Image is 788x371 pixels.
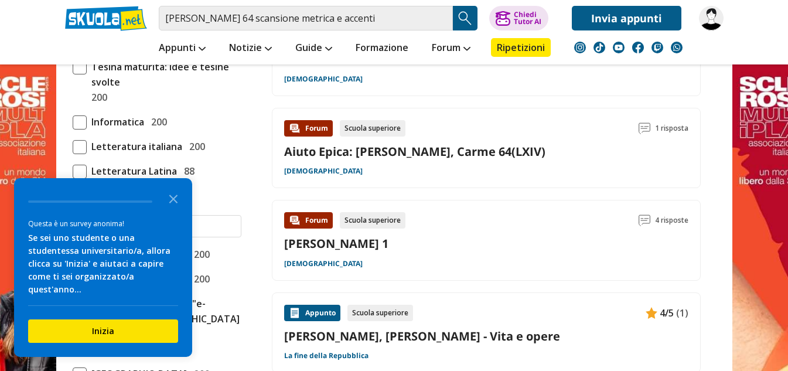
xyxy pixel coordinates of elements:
span: (1) [676,305,688,321]
img: youtube [613,42,625,53]
img: Commenti lettura [639,215,650,226]
div: Questa è un survey anonima! [28,218,178,229]
img: Forum contenuto [289,122,301,134]
input: Cerca appunti, riassunti o versioni [159,6,453,30]
div: Forum [284,120,333,137]
span: 4/5 [660,305,674,321]
div: Survey [14,178,192,357]
div: Scuola superiore [347,305,413,321]
span: Letteratura italiana [87,139,182,154]
img: Forum contenuto [289,215,301,226]
a: Notizie [226,38,275,59]
button: ChiediTutor AI [489,6,548,30]
a: Aiuto Epica: [PERSON_NAME], Carme 64(LXIV) [284,144,545,159]
img: WhatsApp [671,42,683,53]
img: Appunti contenuto [646,307,657,319]
img: Appunti contenuto [289,307,301,319]
span: Tesina maturità: idee e tesine svolte [87,59,241,90]
div: Scuola superiore [340,212,405,229]
span: Informatica [87,114,144,130]
a: Formazione [353,38,411,59]
div: Forum [284,212,333,229]
div: Chiedi Tutor AI [514,11,541,25]
a: [PERSON_NAME] 1 [284,236,388,251]
span: 200 [87,90,107,105]
span: 200 [146,114,167,130]
a: [PERSON_NAME], [PERSON_NAME] - Vita e opere [284,328,688,344]
a: Appunti [156,38,209,59]
img: Cerca appunti, riassunti o versioni [456,9,474,27]
span: 200 [189,271,210,287]
span: 200 [185,139,205,154]
img: Commenti lettura [639,122,650,134]
img: twitch [651,42,663,53]
span: 1 risposta [655,120,688,137]
img: Raffaella153 [699,6,724,30]
a: [DEMOGRAPHIC_DATA] [284,166,363,176]
img: instagram [574,42,586,53]
div: Appunto [284,305,340,321]
button: Inizia [28,319,178,343]
span: 200 [189,247,210,262]
a: Invia appunti [572,6,681,30]
a: [DEMOGRAPHIC_DATA] [284,259,363,268]
a: Ripetizioni [491,38,551,57]
img: facebook [632,42,644,53]
a: La fine della Repubblica [284,351,369,360]
a: Forum [429,38,473,59]
button: Search Button [453,6,477,30]
button: Close the survey [162,186,185,210]
a: [DEMOGRAPHIC_DATA] [284,74,363,84]
div: Scuola superiore [340,120,405,137]
img: tiktok [593,42,605,53]
span: 88 [179,164,195,179]
span: Letteratura Latina [87,164,177,179]
span: 4 risposte [655,212,688,229]
a: Guide [292,38,335,59]
div: Se sei uno studente o una studentessa universitario/a, allora clicca su 'Inizia' e aiutaci a capi... [28,232,178,296]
